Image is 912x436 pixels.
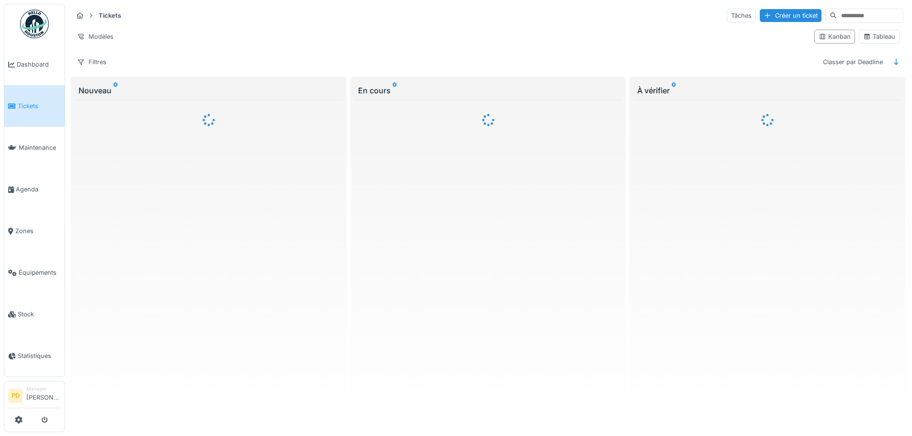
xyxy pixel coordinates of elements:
[17,60,61,69] span: Dashboard
[358,85,619,96] div: En cours
[79,85,339,96] div: Nouveau
[20,10,49,38] img: Badge_color-CXgf-gQk.svg
[4,293,65,335] a: Stock
[863,32,895,41] div: Tableau
[95,11,125,20] strong: Tickets
[4,44,65,85] a: Dashboard
[4,127,65,168] a: Maintenance
[19,268,61,277] span: Équipements
[26,385,61,406] li: [PERSON_NAME]
[18,351,61,360] span: Statistiques
[4,335,65,377] a: Statistiques
[16,185,61,194] span: Agenda
[4,168,65,210] a: Agenda
[727,9,756,22] div: Tâches
[15,226,61,235] span: Zones
[760,9,822,22] div: Créer un ticket
[26,385,61,392] div: Manager
[18,101,61,111] span: Tickets
[113,85,118,96] sup: 0
[393,85,397,96] sup: 0
[819,55,887,69] div: Classer par Deadline
[73,30,118,44] div: Modèles
[19,143,61,152] span: Maintenance
[18,310,61,319] span: Stock
[8,385,61,408] a: PD Manager[PERSON_NAME]
[8,389,23,403] li: PD
[4,85,65,127] a: Tickets
[672,85,676,96] sup: 0
[73,55,111,69] div: Filtres
[4,210,65,252] a: Zones
[819,32,851,41] div: Kanban
[637,85,898,96] div: À vérifier
[4,252,65,293] a: Équipements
